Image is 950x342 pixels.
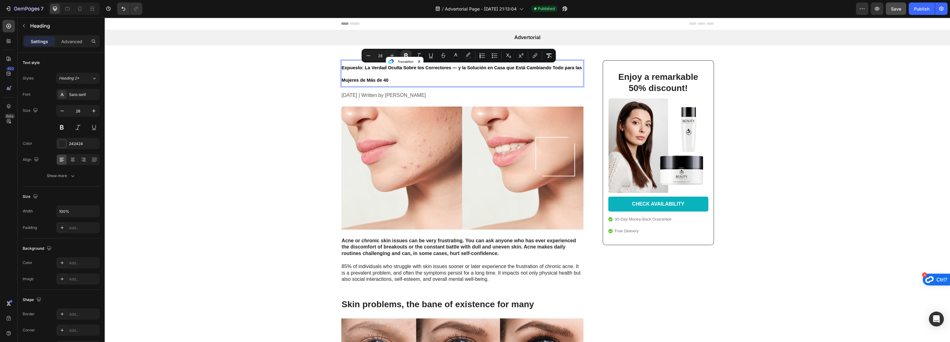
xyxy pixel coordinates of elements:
[69,260,98,266] div: Add...
[237,75,478,81] p: [DATE] | Written by [PERSON_NAME]
[69,276,98,282] div: Add...
[41,5,43,12] p: 7
[23,296,43,304] div: Shape
[23,193,39,201] div: Size
[236,281,479,293] h2: Skin problems, the bane of existence for many
[236,89,479,212] img: gempages_432750572815254551-0e4698c1-55a7-4280-8d85-53a8b32b08b9.png
[5,114,15,119] div: Beta
[23,141,32,146] div: Color
[31,38,48,45] p: Settings
[237,220,478,266] p: 85% of individuals who struggle with skin issues sooner or later experience the frustration of ch...
[57,206,99,217] input: Auto
[23,276,34,282] div: Image
[56,73,100,84] button: Heading 2*
[362,49,556,62] div: Editor contextual toolbar
[236,43,479,69] h1: Rich Text Editor. Editing area: main
[527,184,580,190] div: CHECK AVAILABILITY
[23,225,37,230] div: Padding
[510,53,597,77] h2: Enjoy a remarkable 50% discount!
[538,6,555,11] span: Published
[510,211,567,217] p: Free Delivery
[23,75,34,81] div: Styles
[445,6,517,12] span: Advertorial Page - [DATE] 21:13:04
[237,221,471,239] strong: Acne or chronic skin issues can be very frustrating. You can ask anyone who has ever experienced ...
[891,6,901,11] span: Save
[69,225,98,231] div: Add...
[510,199,567,205] p: 30-Day Money-Back Guarantee
[61,38,82,45] p: Advanced
[23,311,35,317] div: Border
[30,22,97,30] p: Heading
[914,6,929,12] div: Publish
[69,92,98,98] div: Sans-serif
[69,141,98,147] div: 242424
[59,75,79,81] span: Heading 2*
[442,6,444,12] span: /
[237,48,477,65] strong: Expuesto: La Verdad Oculta Sobre los Correctores — y la Solución en Casa que Está Cambiando Todo ...
[69,328,98,333] div: Add...
[886,2,906,15] button: Save
[23,107,39,115] div: Size
[69,312,98,317] div: Add...
[23,260,32,266] div: Color
[23,170,100,181] button: Show more
[105,17,950,342] iframe: Design area
[909,2,935,15] button: Publish
[23,92,30,97] div: Font
[929,312,944,326] div: Open Intercom Messenger
[47,173,76,179] div: Show more
[23,244,53,253] div: Background
[23,156,40,164] div: Align
[2,2,46,15] button: 7
[504,179,604,194] a: CHECK AVAILABILITY
[23,327,35,333] div: Corner
[23,60,40,66] div: Text style
[117,2,142,15] div: Undo/Redo
[6,66,15,71] div: 450
[504,81,604,176] img: gempages_432750572815254551-679049fa-b23a-4d8f-a8c5-a02a3e0c2301.png
[23,208,33,214] div: Width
